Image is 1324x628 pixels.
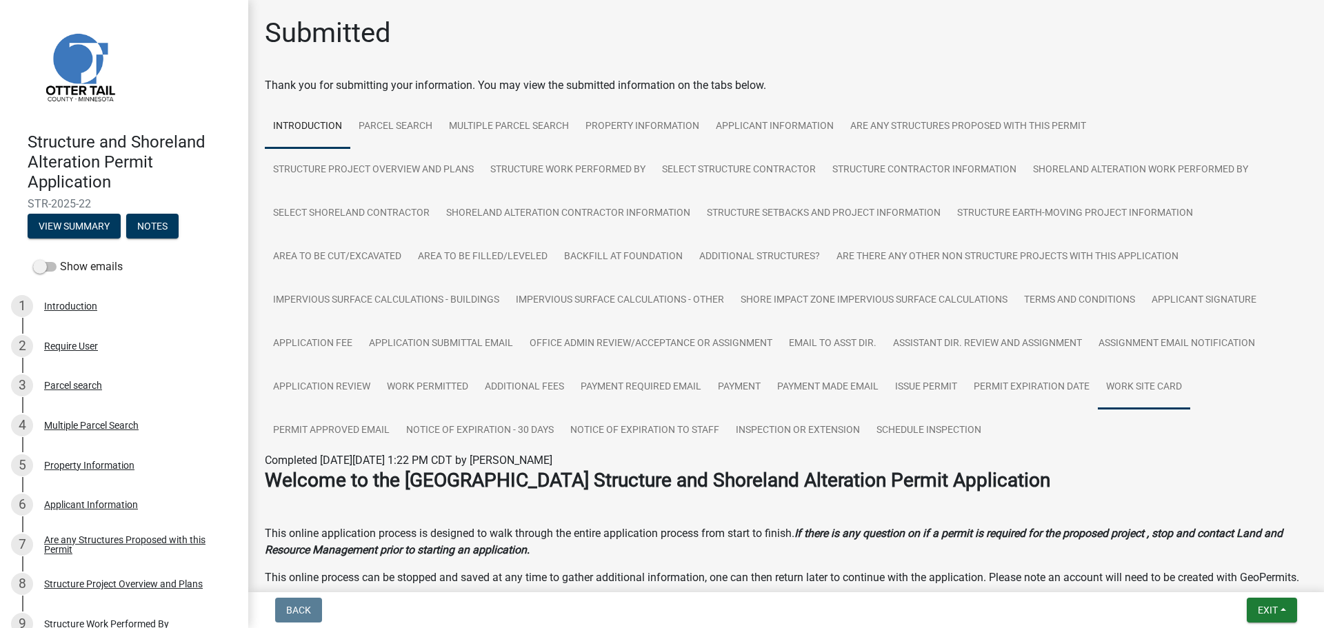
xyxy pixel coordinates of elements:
[11,295,33,317] div: 1
[1016,278,1143,323] a: Terms and Conditions
[521,322,781,366] a: Office Admin Review/Acceptance or Assignment
[265,409,398,453] a: Permit Approved Email
[477,365,572,409] a: Additional Fees
[265,278,508,323] a: Impervious Surface Calculations - Buildings
[732,278,1016,323] a: Shore Impact Zone Impervious Surface Calculations
[275,598,322,622] button: Back
[11,454,33,476] div: 5
[728,409,868,453] a: Inspection or Extension
[482,148,654,192] a: Structure Work Performed By
[699,192,949,236] a: Structure Setbacks and project information
[438,192,699,236] a: Shoreland Alteration Contractor Information
[1025,148,1256,192] a: Shoreland Alteration Work Performed By
[710,365,769,409] a: Payment
[44,301,97,311] div: Introduction
[265,148,482,192] a: Structure Project Overview and Plans
[265,105,350,149] a: Introduction
[11,494,33,516] div: 6
[379,365,477,409] a: Work Permitted
[11,534,33,556] div: 7
[265,525,1307,558] p: This online application process is designed to walk through the entire application process from s...
[398,409,562,453] a: Notice of Expiration - 30 Days
[1090,322,1263,366] a: Assignment Email Notification
[572,365,710,409] a: Payment Required Email
[562,409,728,453] a: Notice of Expiration to Staff
[44,535,226,554] div: Are any Structures Proposed with this Permit
[410,235,556,279] a: Area to be Filled/Leveled
[654,148,824,192] a: Select Structure Contractor
[44,460,134,470] div: Property Information
[265,469,1050,492] strong: Welcome to the [GEOGRAPHIC_DATA] Structure and Shoreland Alteration Permit Application
[265,322,361,366] a: Application Fee
[350,105,441,149] a: Parcel search
[868,409,990,453] a: Schedule Inspection
[824,148,1025,192] a: Structure Contractor Information
[28,214,121,239] button: View Summary
[28,14,131,118] img: Otter Tail County, Minnesota
[885,322,1090,366] a: Assistant Dir. Review and Assignment
[11,414,33,436] div: 4
[44,421,139,430] div: Multiple Parcel Search
[286,605,311,616] span: Back
[828,235,1187,279] a: Are there any other non structure projects with this application
[965,365,1098,409] a: Permit Expiration Date
[44,500,138,509] div: Applicant Information
[1143,278,1265,323] a: Applicant Signature
[265,235,410,279] a: Area to be Cut/Excavated
[44,341,98,351] div: Require User
[28,197,221,210] span: STR-2025-22
[265,17,391,50] h1: Submitted
[265,527,1283,556] strong: If there is any question on if a permit is required for the proposed project , stop and contact L...
[842,105,1094,149] a: Are any Structures Proposed with this Permit
[949,192,1201,236] a: Structure Earth-Moving Project Information
[265,192,438,236] a: Select Shoreland Contractor
[11,573,33,595] div: 8
[708,105,842,149] a: Applicant Information
[769,365,887,409] a: Payment Made Email
[126,214,179,239] button: Notes
[887,365,965,409] a: Issue Permit
[126,222,179,233] wm-modal-confirm: Notes
[44,579,203,589] div: Structure Project Overview and Plans
[11,335,33,357] div: 2
[33,259,123,275] label: Show emails
[11,374,33,396] div: 3
[577,105,708,149] a: Property Information
[556,235,691,279] a: Backfill at foundation
[1258,605,1278,616] span: Exit
[691,235,828,279] a: Additional Structures?
[28,222,121,233] wm-modal-confirm: Summary
[265,454,552,467] span: Completed [DATE][DATE] 1:22 PM CDT by [PERSON_NAME]
[781,322,885,366] a: Email to Asst Dir.
[44,381,102,390] div: Parcel search
[265,77,1307,94] div: Thank you for submitting your information. You may view the submitted information on the tabs below.
[1247,598,1297,622] button: Exit
[265,365,379,409] a: Application Review
[28,132,237,192] h4: Structure and Shoreland Alteration Permit Application
[265,569,1307,586] p: This online process can be stopped and saved at any time to gather additional information, one ca...
[361,322,521,366] a: Application Submittal Email
[508,278,732,323] a: Impervious Surface Calculations - Other
[441,105,577,149] a: Multiple Parcel Search
[1098,365,1190,409] a: Work Site Card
